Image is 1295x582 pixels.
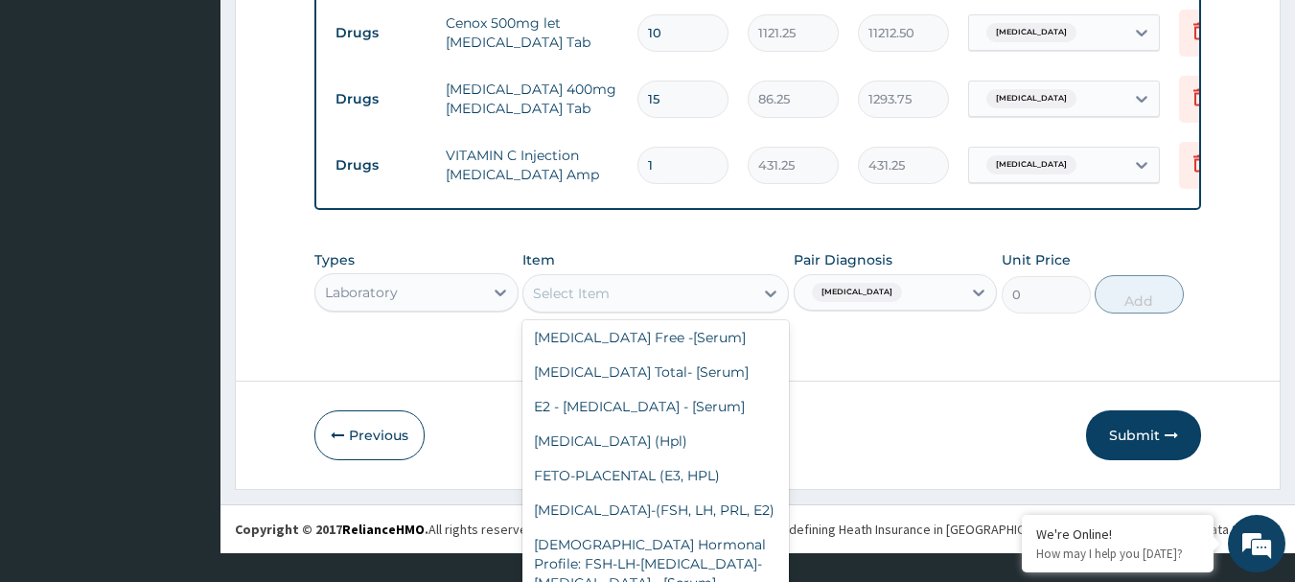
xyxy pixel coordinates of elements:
[326,148,436,183] td: Drugs
[326,15,436,51] td: Drugs
[812,283,902,302] span: [MEDICAL_DATA]
[100,107,322,132] div: Chat with us now
[986,89,1076,108] span: [MEDICAL_DATA]
[35,96,78,144] img: d_794563401_company_1708531726252_794563401
[522,250,555,269] label: Item
[342,521,425,538] a: RelianceHMO
[235,521,428,538] strong: Copyright © 2017 .
[1036,546,1199,562] p: How may I help you today?
[522,389,789,424] div: E2 - [MEDICAL_DATA] - [Serum]
[522,320,789,355] div: [MEDICAL_DATA] Free -[Serum]
[1036,525,1199,543] div: We're Online!
[314,410,425,460] button: Previous
[986,155,1076,175] span: [MEDICAL_DATA]
[436,70,628,128] td: [MEDICAL_DATA] 400mg [MEDICAL_DATA] Tab
[1086,410,1201,460] button: Submit
[436,136,628,194] td: VITAMIN C Injection [MEDICAL_DATA] Amp
[522,355,789,389] div: [MEDICAL_DATA] Total- [Serum]
[522,493,789,527] div: [MEDICAL_DATA]-(FSH, LH, PRL, E2)
[1002,250,1071,269] label: Unit Price
[10,383,365,450] textarea: Type your message and hit 'Enter'
[326,81,436,117] td: Drugs
[522,424,789,458] div: [MEDICAL_DATA] (Hpl)
[111,171,265,364] span: We're online!
[522,458,789,493] div: FETO-PLACENTAL (E3, HPL)
[314,252,355,268] label: Types
[314,10,360,56] div: Minimize live chat window
[533,284,610,303] div: Select Item
[794,250,892,269] label: Pair Diagnosis
[986,23,1076,42] span: [MEDICAL_DATA]
[436,4,628,61] td: Cenox 500mg let [MEDICAL_DATA] Tab
[1095,275,1184,314] button: Add
[220,504,1295,553] footer: All rights reserved.
[325,283,398,302] div: Laboratory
